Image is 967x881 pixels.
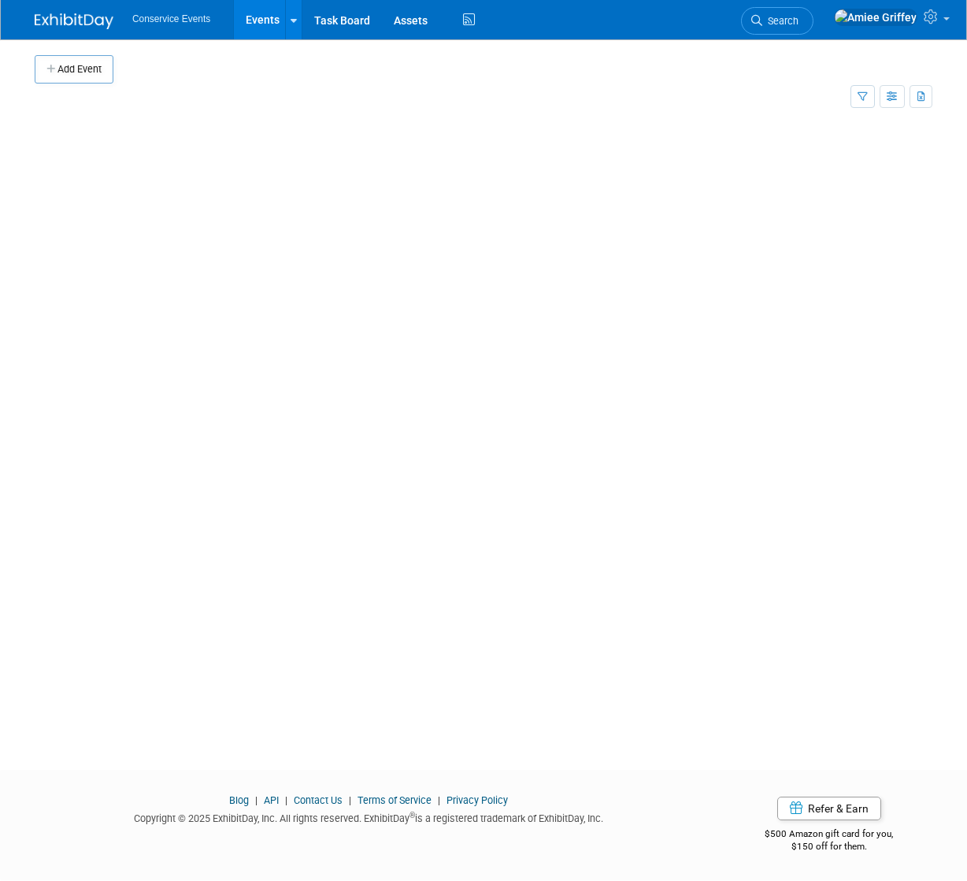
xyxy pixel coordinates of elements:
div: Copyright © 2025 ExhibitDay, Inc. All rights reserved. ExhibitDay is a registered trademark of Ex... [35,808,702,826]
a: Contact Us [294,794,343,806]
span: Search [762,15,798,27]
a: Refer & Earn [777,797,881,820]
span: | [251,794,261,806]
span: | [345,794,355,806]
img: Amiee Griffey [834,9,917,26]
div: $150 off for them. [726,840,933,853]
a: API [264,794,279,806]
div: $500 Amazon gift card for you, [726,817,933,853]
span: | [281,794,291,806]
button: Add Event [35,55,113,84]
span: Conservice Events [132,13,210,24]
a: Privacy Policy [446,794,508,806]
span: | [434,794,444,806]
a: Terms of Service [358,794,432,806]
a: Search [741,7,813,35]
a: Blog [229,794,249,806]
sup: ® [409,811,415,820]
img: ExhibitDay [35,13,113,29]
